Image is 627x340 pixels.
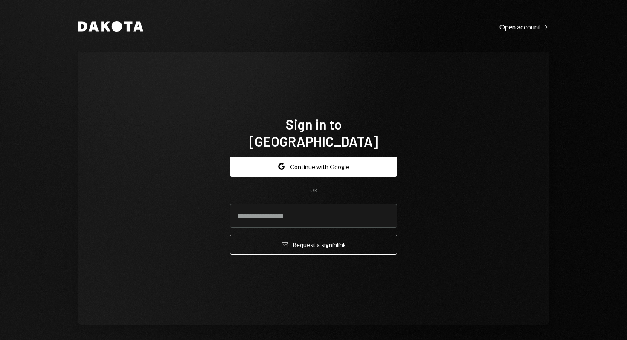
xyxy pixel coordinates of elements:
[310,187,317,194] div: OR
[499,23,549,31] div: Open account
[230,116,397,150] h1: Sign in to [GEOGRAPHIC_DATA]
[499,22,549,31] a: Open account
[230,235,397,255] button: Request a signinlink
[230,157,397,177] button: Continue with Google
